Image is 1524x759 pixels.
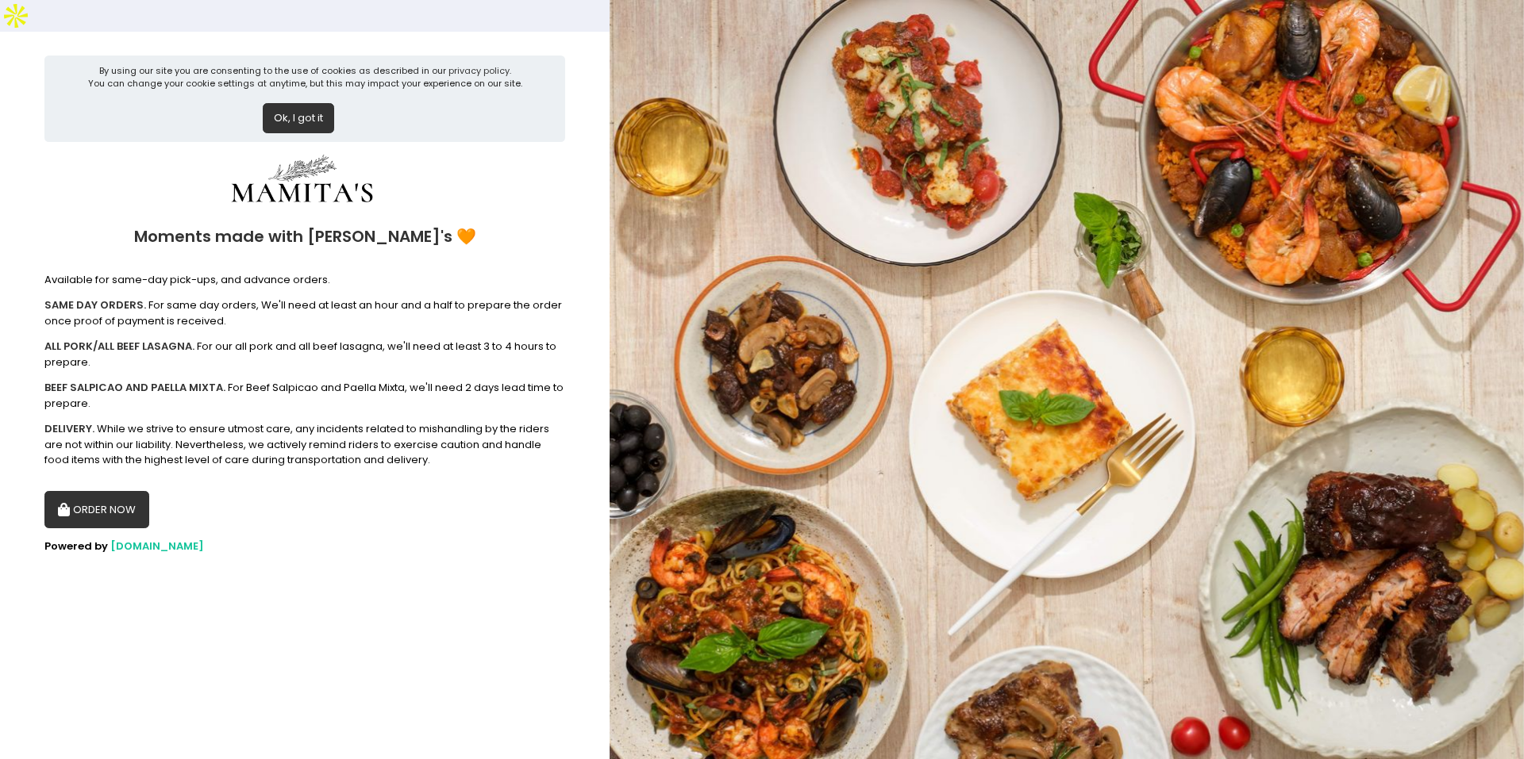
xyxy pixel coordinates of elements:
[44,339,194,354] b: ALL PORK/ALL BEEF LASAGNA.
[44,272,565,288] div: Available for same-day pick-ups, and advance orders.
[44,491,149,529] button: ORDER NOW
[44,539,565,554] div: Powered by
[110,539,204,554] a: [DOMAIN_NAME]
[44,212,565,262] div: Moments made with [PERSON_NAME]'s 🧡
[88,64,522,90] div: By using our site you are consenting to the use of cookies as described in our You can change you...
[448,64,511,77] a: privacy policy.
[44,421,94,436] b: DELIVERY.
[44,380,225,395] b: BEEF SALPICAO AND PAELLA MIXTA.
[44,297,146,312] b: SAME DAY ORDERS.
[44,297,565,328] div: For same day orders, We'll need at least an hour and a half to prepare the order once proof of pa...
[183,152,421,212] img: Mamitas PH
[44,339,565,370] div: For our all pork and all beef lasagna, we'll need at least 3 to 4 hours to prepare.
[44,421,565,468] div: While we strive to ensure utmost care, any incidents related to mishandling by the riders are not...
[44,380,565,411] div: For Beef Salpicao and Paella Mixta, we'll need 2 days lead time to prepare.
[263,103,334,133] button: Ok, I got it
